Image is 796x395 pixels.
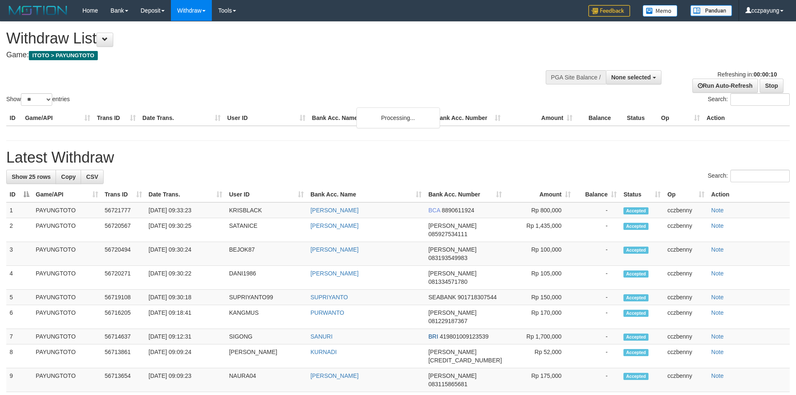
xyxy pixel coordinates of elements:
td: 56721777 [102,202,145,218]
th: ID [6,110,22,126]
th: Action [708,187,790,202]
label: Search: [708,170,790,182]
th: Trans ID [94,110,139,126]
span: Copy 085927534111 to clipboard [428,231,467,237]
td: [DATE] 09:30:22 [145,266,226,290]
span: [PERSON_NAME] [428,222,476,229]
td: PAYUNGTOTO [33,305,102,329]
td: cczbenny [664,329,708,344]
span: [PERSON_NAME] [428,309,476,316]
td: Rp 105,000 [505,266,574,290]
td: PAYUNGTOTO [33,218,102,242]
th: Bank Acc. Number: activate to sort column ascending [425,187,505,202]
a: [PERSON_NAME] [310,270,359,277]
td: NAURA04 [226,368,307,392]
label: Show entries [6,93,70,106]
td: cczbenny [664,242,708,266]
span: [PERSON_NAME] [428,246,476,253]
th: Op: activate to sort column ascending [664,187,708,202]
a: Note [711,309,724,316]
td: Rp 1,700,000 [505,329,574,344]
a: Show 25 rows [6,170,56,184]
a: KURNADI [310,349,337,355]
img: MOTION_logo.png [6,4,70,17]
span: Accepted [623,310,648,317]
a: SANURI [310,333,333,340]
span: [PERSON_NAME] [428,270,476,277]
span: Accepted [623,334,648,341]
img: panduan.png [690,5,732,16]
span: Copy 083193549983 to clipboard [428,255,467,261]
a: Stop [760,79,783,93]
a: Note [711,246,724,253]
td: [DATE] 09:30:24 [145,242,226,266]
td: 8 [6,344,33,368]
img: Button%20Memo.svg [643,5,678,17]
span: Copy 419801009123539 to clipboard [440,333,488,340]
span: BRI [428,333,438,340]
td: 3 [6,242,33,266]
input: Search: [730,170,790,182]
td: PAYUNGTOTO [33,368,102,392]
td: 9 [6,368,33,392]
span: Copy 081229187367 to clipboard [428,318,467,324]
td: SATANICE [226,218,307,242]
th: Date Trans. [139,110,224,126]
td: KRISBLACK [226,202,307,218]
td: 56713861 [102,344,145,368]
td: Rp 1,435,000 [505,218,574,242]
a: PURWANTO [310,309,344,316]
h4: Game: [6,51,522,59]
a: [PERSON_NAME] [310,246,359,253]
a: Note [711,294,724,301]
th: Status [623,110,658,126]
div: Processing... [356,107,440,128]
td: - [574,290,620,305]
a: Note [711,349,724,355]
td: Rp 52,000 [505,344,574,368]
td: 5 [6,290,33,305]
th: Bank Acc. Name [309,110,432,126]
td: SIGONG [226,329,307,344]
td: cczbenny [664,266,708,290]
span: Copy 083115865681 to clipboard [428,381,467,387]
span: Copy 6285167702308 to clipboard [428,357,502,364]
td: Rp 175,000 [505,368,574,392]
th: Status: activate to sort column ascending [620,187,664,202]
td: [DATE] 09:30:25 [145,218,226,242]
th: Action [703,110,790,126]
select: Showentries [21,93,52,106]
th: Date Trans.: activate to sort column ascending [145,187,226,202]
th: Op [658,110,703,126]
td: - [574,242,620,266]
td: cczbenny [664,368,708,392]
td: [DATE] 09:09:24 [145,344,226,368]
td: 6 [6,305,33,329]
td: [DATE] 09:09:23 [145,368,226,392]
a: SUPRIYANTO [310,294,348,301]
th: Amount [504,110,576,126]
span: Refreshing in: [717,71,777,78]
span: Accepted [623,207,648,214]
td: cczbenny [664,218,708,242]
td: 56719108 [102,290,145,305]
a: Run Auto-Refresh [692,79,758,93]
td: PAYUNGTOTO [33,242,102,266]
td: [DATE] 09:30:18 [145,290,226,305]
span: None selected [611,74,651,81]
a: Note [711,207,724,214]
span: Accepted [623,349,648,356]
td: 7 [6,329,33,344]
td: 56716205 [102,305,145,329]
th: Bank Acc. Number [432,110,504,126]
td: - [574,344,620,368]
td: PAYUNGTOTO [33,329,102,344]
div: PGA Site Balance / [546,70,606,84]
img: Feedback.jpg [588,5,630,17]
td: 56720271 [102,266,145,290]
span: CSV [86,173,98,180]
span: Copy 901718307544 to clipboard [458,294,496,301]
td: 56720567 [102,218,145,242]
a: Note [711,222,724,229]
td: - [574,368,620,392]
